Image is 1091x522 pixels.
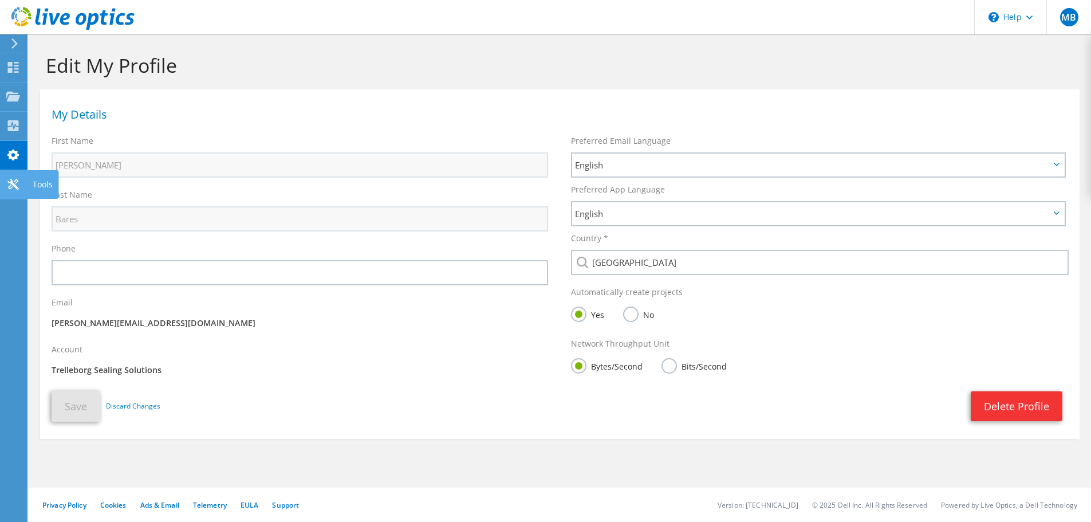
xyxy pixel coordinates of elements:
[42,500,86,510] a: Privacy Policy
[1060,8,1078,26] span: MB
[52,344,82,355] label: Account
[571,286,683,298] label: Automatically create projects
[661,358,727,372] label: Bits/Second
[52,364,548,376] p: Trelleborg Sealing Solutions
[971,391,1062,421] a: Delete Profile
[193,500,227,510] a: Telemetry
[812,500,927,510] li: © 2025 Dell Inc. All Rights Reserved
[571,307,604,321] label: Yes
[52,243,76,254] label: Phone
[575,207,1050,221] span: English
[571,233,608,244] label: Country *
[52,109,1062,120] h1: My Details
[988,12,999,22] svg: \n
[623,307,654,321] label: No
[52,189,92,201] label: Last Name
[52,317,548,329] p: [PERSON_NAME][EMAIL_ADDRESS][DOMAIN_NAME]
[571,358,643,372] label: Bytes/Second
[27,170,58,199] div: Tools
[571,135,671,147] label: Preferred Email Language
[100,500,127,510] a: Cookies
[575,158,1050,172] span: English
[52,391,100,422] button: Save
[571,338,669,350] label: Network Throughput Unit
[106,400,160,413] a: Discard Changes
[571,184,665,195] label: Preferred App Language
[718,500,798,510] li: Version: [TECHNICAL_ID]
[52,135,93,147] label: First Name
[46,53,1068,77] h1: Edit My Profile
[140,500,179,510] a: Ads & Email
[241,500,258,510] a: EULA
[941,500,1077,510] li: Powered by Live Optics, a Dell Technology
[272,500,299,510] a: Support
[52,297,73,308] label: Email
